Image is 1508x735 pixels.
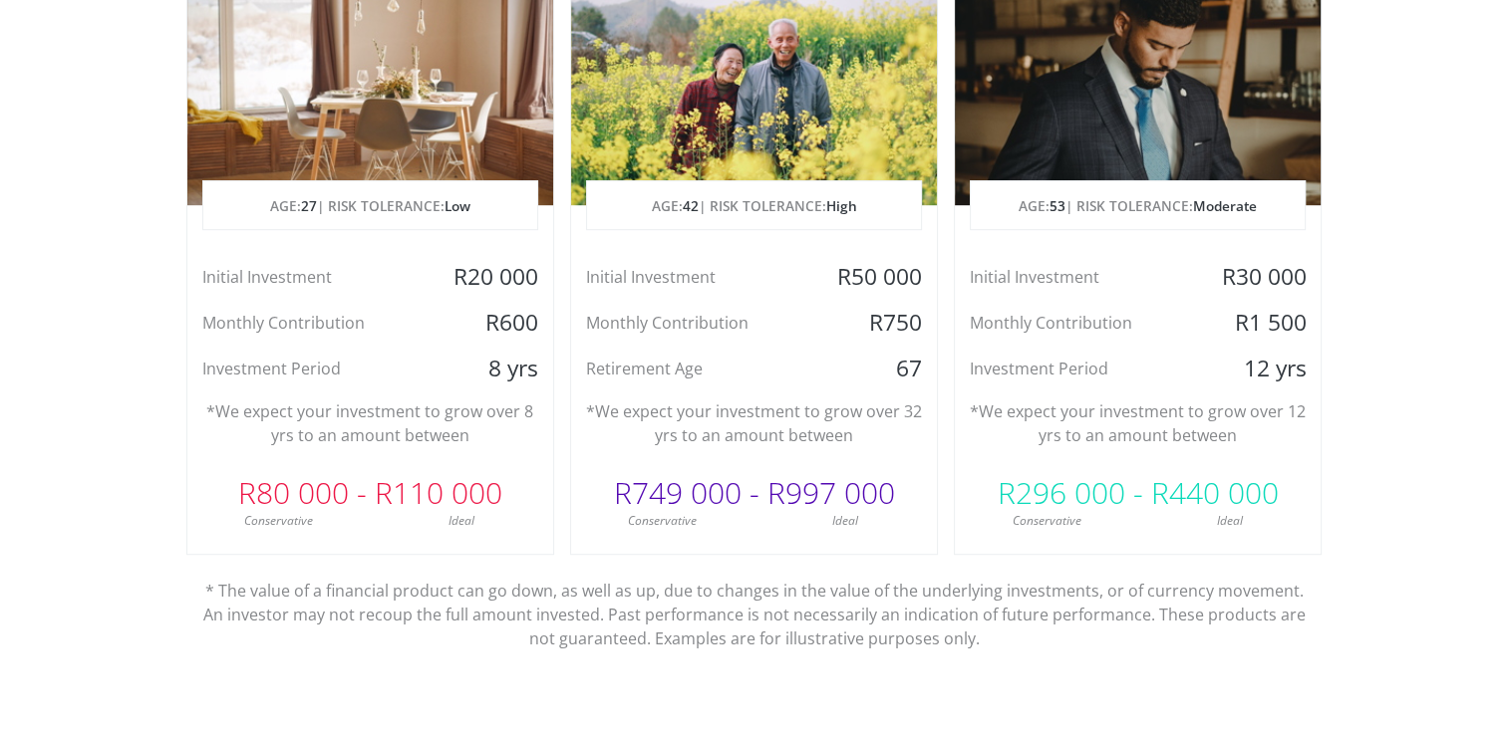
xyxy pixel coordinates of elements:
p: AGE: | RISK TOLERANCE: [587,181,921,231]
div: Ideal [1138,512,1322,530]
div: Investment Period [955,354,1199,383]
div: R600 [431,308,552,338]
div: Initial Investment [571,262,815,292]
span: 53 [1050,196,1065,215]
span: Low [445,196,470,215]
div: Monthly Contribution [187,308,432,338]
span: Moderate [1193,196,1257,215]
div: R296 000 - R440 000 [955,463,1321,523]
div: R50 000 [815,262,937,292]
div: Conservative [187,512,371,530]
div: 67 [815,354,937,383]
p: * The value of a financial product can go down, as well as up, due to changes in the value of the... [201,555,1308,650]
div: R20 000 [431,262,552,292]
div: Initial Investment [955,262,1199,292]
div: Conservative [571,512,754,530]
div: Ideal [754,512,937,530]
div: Monthly Contribution [955,308,1199,338]
div: Retirement Age [571,354,815,383]
p: *We expect your investment to grow over 12 yrs to an amount between [970,399,1306,447]
div: Conservative [955,512,1138,530]
div: 12 yrs [1199,354,1321,383]
div: R30 000 [1199,262,1321,292]
div: R80 000 - R110 000 [187,463,553,523]
div: Investment Period [187,354,432,383]
div: Monthly Contribution [571,308,815,338]
div: Initial Investment [187,262,432,292]
p: *We expect your investment to grow over 8 yrs to an amount between [202,399,538,447]
span: High [825,196,856,215]
div: R749 000 - R997 000 [571,463,937,523]
p: AGE: | RISK TOLERANCE: [203,181,537,231]
div: 8 yrs [431,354,552,383]
p: AGE: | RISK TOLERANCE: [971,181,1305,231]
span: 27 [301,196,317,215]
div: R750 [815,308,937,338]
div: Ideal [370,512,553,530]
span: 42 [682,196,698,215]
p: *We expect your investment to grow over 32 yrs to an amount between [586,399,922,447]
div: R1 500 [1199,308,1321,338]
